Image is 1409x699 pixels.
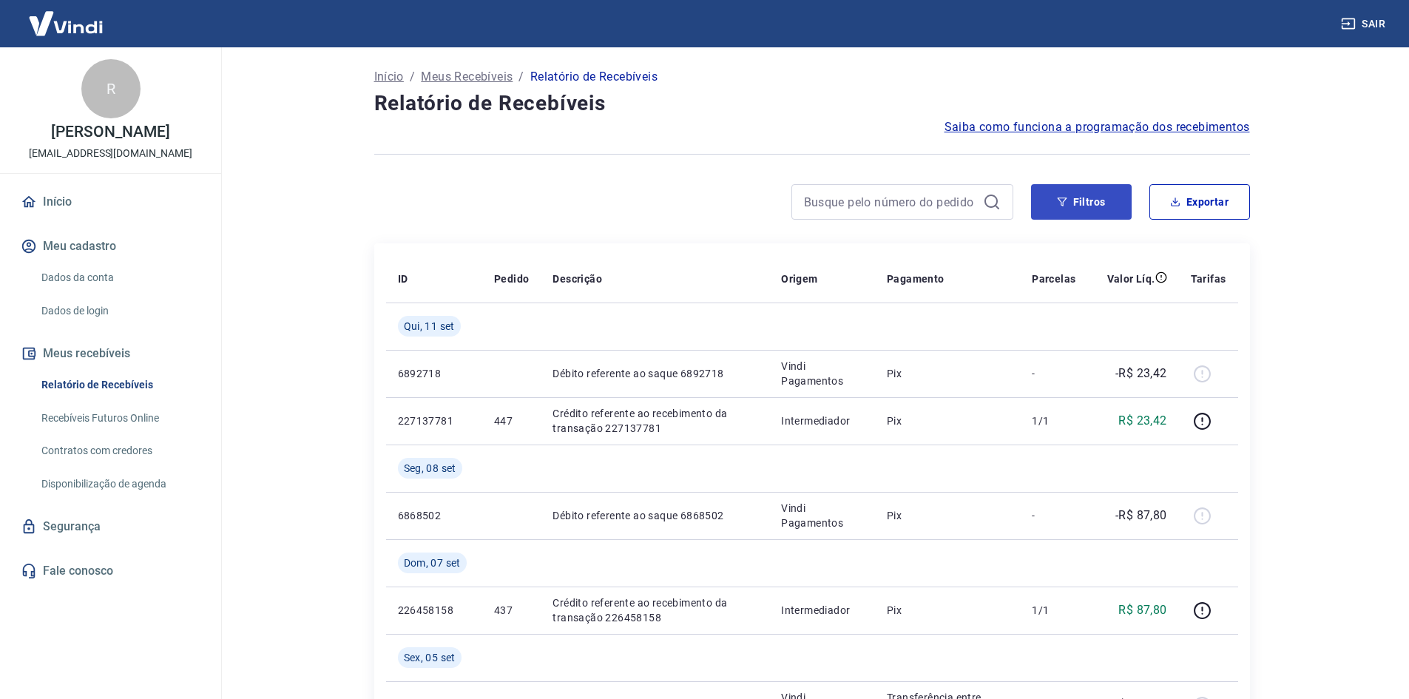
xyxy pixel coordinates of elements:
[1032,413,1075,428] p: 1/1
[553,595,757,625] p: Crédito referente ao recebimento da transação 226458158
[18,186,203,218] a: Início
[494,413,529,428] p: 447
[1115,507,1167,524] p: -R$ 87,80
[1191,271,1226,286] p: Tarifas
[1032,508,1075,523] p: -
[804,191,977,213] input: Busque pelo número do pedido
[553,508,757,523] p: Débito referente ao saque 6868502
[494,603,529,618] p: 437
[36,436,203,466] a: Contratos com credores
[1118,601,1166,619] p: R$ 87,80
[887,366,1008,381] p: Pix
[945,118,1250,136] a: Saiba como funciona a programação dos recebimentos
[18,510,203,543] a: Segurança
[518,68,524,86] p: /
[553,271,602,286] p: Descrição
[404,650,456,665] span: Sex, 05 set
[887,271,945,286] p: Pagamento
[398,271,408,286] p: ID
[781,359,863,388] p: Vindi Pagamentos
[1149,184,1250,220] button: Exportar
[781,603,863,618] p: Intermediador
[398,603,470,618] p: 226458158
[36,403,203,433] a: Recebíveis Futuros Online
[398,508,470,523] p: 6868502
[404,556,461,570] span: Dom, 07 set
[1031,184,1132,220] button: Filtros
[410,68,415,86] p: /
[404,319,455,334] span: Qui, 11 set
[18,337,203,370] button: Meus recebíveis
[1338,10,1391,38] button: Sair
[1118,412,1166,430] p: R$ 23,42
[494,271,529,286] p: Pedido
[398,413,470,428] p: 227137781
[51,124,169,140] p: [PERSON_NAME]
[374,68,404,86] a: Início
[81,59,141,118] div: R
[36,469,203,499] a: Disponibilização de agenda
[1107,271,1155,286] p: Valor Líq.
[887,603,1008,618] p: Pix
[781,271,817,286] p: Origem
[1115,365,1167,382] p: -R$ 23,42
[36,296,203,326] a: Dados de login
[887,413,1008,428] p: Pix
[29,146,192,161] p: [EMAIL_ADDRESS][DOMAIN_NAME]
[18,230,203,263] button: Meu cadastro
[1032,271,1075,286] p: Parcelas
[18,555,203,587] a: Fale conosco
[421,68,513,86] a: Meus Recebíveis
[1032,603,1075,618] p: 1/1
[553,366,757,381] p: Débito referente ao saque 6892718
[398,366,470,381] p: 6892718
[404,461,456,476] span: Seg, 08 set
[553,406,757,436] p: Crédito referente ao recebimento da transação 227137781
[781,413,863,428] p: Intermediador
[887,508,1008,523] p: Pix
[781,501,863,530] p: Vindi Pagamentos
[18,1,114,46] img: Vindi
[36,263,203,293] a: Dados da conta
[374,89,1250,118] h4: Relatório de Recebíveis
[36,370,203,400] a: Relatório de Recebíveis
[1032,366,1075,381] p: -
[530,68,658,86] p: Relatório de Recebíveis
